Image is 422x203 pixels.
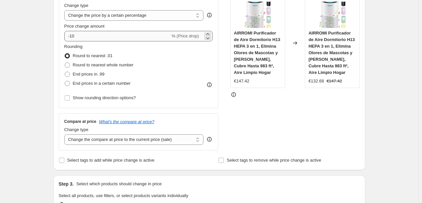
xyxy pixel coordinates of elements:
span: End prices in a certain number [73,81,131,86]
span: Price change amount [64,24,105,29]
h2: Step 3. [59,181,74,187]
span: Select tags to add while price change is active [67,158,155,163]
strike: €147.42 [327,78,342,84]
span: Change type [64,3,89,8]
span: % (Price drop) [172,34,199,38]
span: Change type [64,127,89,132]
div: €132.68 [308,78,324,84]
span: Round to nearest .01 [73,53,113,58]
img: 81CGj7Kd14L._AC_SL1500_80x.jpg [244,2,271,28]
span: Select tags to remove while price change is active [227,158,321,163]
span: AIRROMI Purificador de Aire Dormitorio H13 HEPA 3 en 1, Elimina Olores de Mascotas y [PERSON_NAME... [234,31,280,75]
span: Show rounding direction options? [73,95,136,100]
span: Select all products, use filters, or select products variants individually [59,193,188,198]
button: What's the compare at price? [99,119,155,124]
div: help [206,136,213,143]
span: End prices in .99 [73,72,105,77]
span: Round to nearest whole number [73,62,134,67]
img: 81CGj7Kd14L._AC_SL1500_80x.jpg [319,2,346,28]
p: Select which products should change in price [76,181,161,187]
span: Rounding [64,44,83,49]
div: help [206,12,213,18]
input: -15 [64,31,170,41]
div: €147.42 [234,78,249,84]
span: AIRROMI Purificador de Aire Dormitorio H13 HEPA 3 en 1, Elimina Olores de Mascotas y [PERSON_NAME... [308,31,355,75]
h3: Compare at price [64,119,96,124]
